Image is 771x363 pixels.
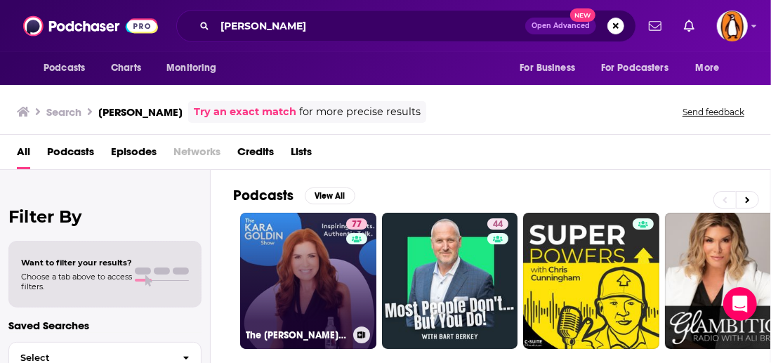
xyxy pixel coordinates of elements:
[240,213,376,349] a: 77The [PERSON_NAME] Show
[686,55,737,81] button: open menu
[643,14,667,38] a: Show notifications dropdown
[17,140,30,169] a: All
[346,218,367,230] a: 77
[34,55,103,81] button: open menu
[47,140,94,169] a: Podcasts
[487,218,508,230] a: 44
[173,140,220,169] span: Networks
[717,11,748,41] span: Logged in as penguin_portfolio
[601,58,668,78] span: For Podcasters
[98,105,183,119] h3: [PERSON_NAME]
[111,58,141,78] span: Charts
[678,14,700,38] a: Show notifications dropdown
[291,140,312,169] a: Lists
[166,58,216,78] span: Monitoring
[570,8,595,22] span: New
[237,140,274,169] a: Credits
[520,58,575,78] span: For Business
[717,11,748,41] button: Show profile menu
[352,218,362,232] span: 77
[678,106,749,118] button: Send feedback
[21,258,132,268] span: Want to filter your results?
[717,11,748,41] img: User Profile
[233,187,355,204] a: PodcastsView All
[305,187,355,204] button: View All
[194,104,296,120] a: Try an exact match
[9,353,171,362] span: Select
[299,104,421,120] span: for more precise results
[723,287,757,321] div: Open Intercom Messenger
[592,55,689,81] button: open menu
[8,206,202,227] h2: Filter By
[157,55,235,81] button: open menu
[525,18,596,34] button: Open AdvancedNew
[111,140,157,169] a: Episodes
[46,105,81,119] h3: Search
[246,329,348,341] h3: The [PERSON_NAME] Show
[233,187,294,204] h2: Podcasts
[44,58,85,78] span: Podcasts
[176,10,636,42] div: Search podcasts, credits, & more...
[8,319,202,332] p: Saved Searches
[532,22,590,29] span: Open Advanced
[493,218,503,232] span: 44
[510,55,593,81] button: open menu
[696,58,720,78] span: More
[23,13,158,39] img: Podchaser - Follow, Share and Rate Podcasts
[215,15,525,37] input: Search podcasts, credits, & more...
[21,272,132,291] span: Choose a tab above to access filters.
[382,213,518,349] a: 44
[102,55,150,81] a: Charts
